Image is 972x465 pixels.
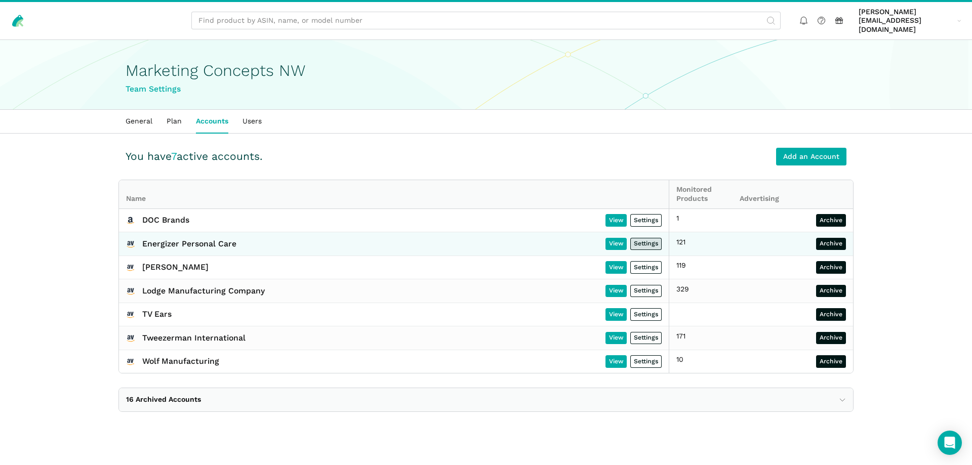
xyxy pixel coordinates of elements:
[605,238,627,250] a: View
[630,261,662,274] a: Settings
[605,308,627,321] a: View
[119,180,669,209] th: Name
[119,388,853,411] button: 16 Archived Accounts
[816,238,846,250] a: Archive
[669,256,733,279] td: 119
[630,214,662,227] a: Settings
[171,150,177,162] span: 7
[630,238,662,250] a: Settings
[142,332,246,345] div: Tweezerman International
[605,214,627,227] a: View
[733,180,796,209] th: Advertising
[189,110,235,133] a: Accounts
[669,208,733,232] td: 1
[816,355,846,368] a: Archive
[816,285,846,298] a: Archive
[630,308,662,321] a: Settings
[142,308,172,321] div: TV Ears
[605,355,627,368] a: View
[142,355,219,368] div: Wolf Manufacturing
[605,332,627,345] a: View
[142,238,236,250] div: Energizer Personal Care
[816,214,846,227] a: Archive
[630,355,662,368] a: Settings
[816,261,846,274] a: Archive
[669,180,733,209] th: Monitored Products
[776,148,846,165] a: Add an Account
[605,285,627,298] a: View
[159,110,189,133] a: Plan
[142,214,189,227] div: DOC Brands
[118,110,159,133] a: General
[605,261,627,274] a: View
[630,332,662,345] a: Settings
[126,83,846,96] div: Team Settings
[235,110,269,133] a: Users
[816,332,846,345] a: Archive
[630,285,662,298] a: Settings
[938,431,962,455] div: Open Intercom Messenger
[816,308,846,321] a: Archive
[142,261,209,274] div: [PERSON_NAME]
[669,279,733,303] td: 329
[669,326,733,350] td: 171
[126,149,263,163] h3: You have active accounts.
[126,395,201,404] span: 16 Archived Accounts
[142,285,265,298] div: Lodge Manufacturing Company
[191,12,781,29] input: Find product by ASIN, name, or model number
[126,62,846,79] h1: Marketing Concepts NW
[855,6,965,36] a: [PERSON_NAME][EMAIL_ADDRESS][DOMAIN_NAME]
[669,350,733,373] td: 10
[669,232,733,256] td: 121
[859,8,954,34] span: [PERSON_NAME][EMAIL_ADDRESS][DOMAIN_NAME]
